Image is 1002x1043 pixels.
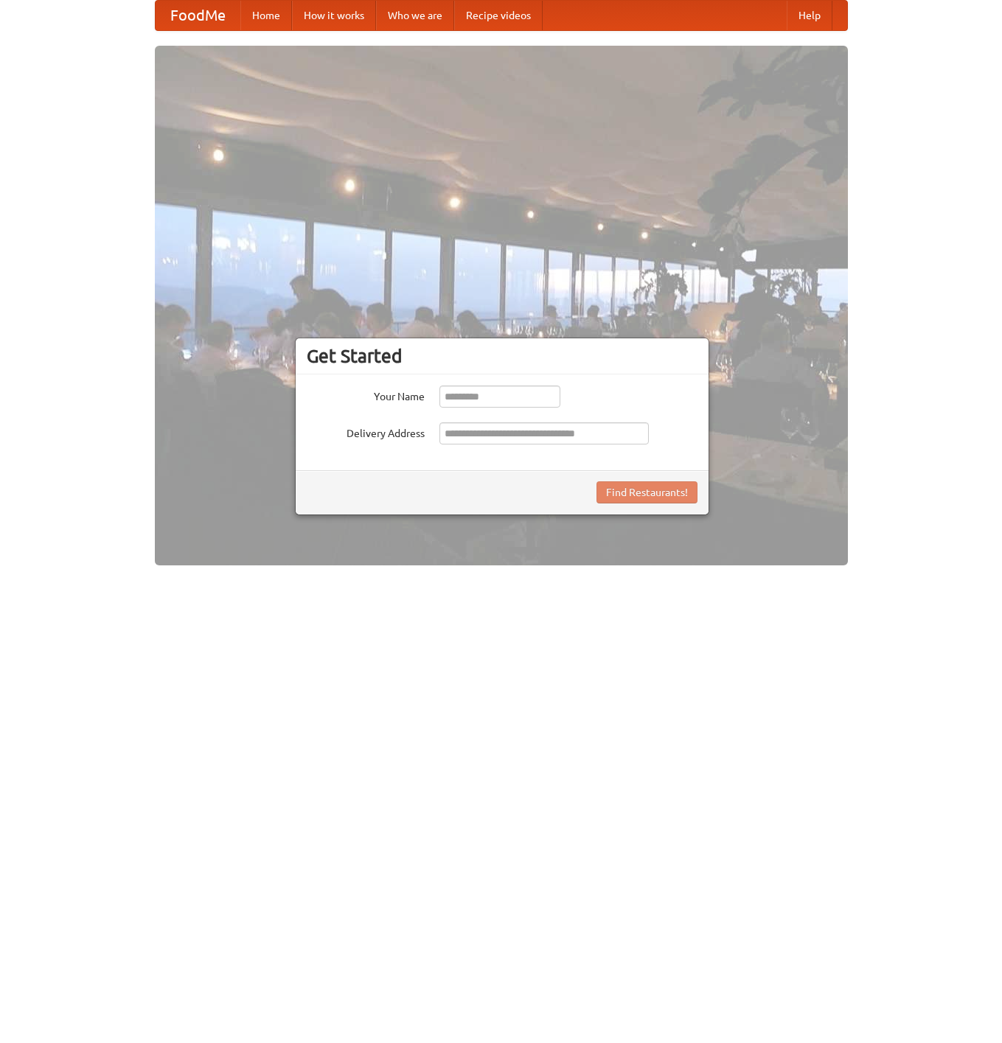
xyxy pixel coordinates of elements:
[240,1,292,30] a: Home
[156,1,240,30] a: FoodMe
[307,422,425,441] label: Delivery Address
[292,1,376,30] a: How it works
[596,481,697,503] button: Find Restaurants!
[307,386,425,404] label: Your Name
[787,1,832,30] a: Help
[454,1,543,30] a: Recipe videos
[307,345,697,367] h3: Get Started
[376,1,454,30] a: Who we are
